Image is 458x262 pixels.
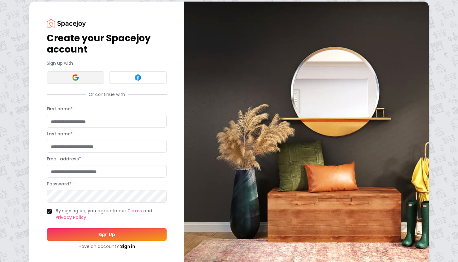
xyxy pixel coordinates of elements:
label: First name [47,106,73,112]
label: Last name [47,131,73,137]
p: Sign up with [47,60,167,66]
img: Spacejoy Logo [47,19,86,28]
label: Email address [47,156,81,162]
div: Have an account? [47,243,167,249]
img: Google signin [72,74,79,81]
a: Sign in [120,243,135,249]
a: Terms [128,208,142,214]
img: Facebook signin [134,74,142,81]
h1: Create your Spacejoy account [47,33,167,55]
button: Sign Up [47,228,167,241]
span: Or continue with [86,91,128,98]
a: Privacy Policy [56,214,86,220]
label: By signing up, you agree to our and [56,208,167,221]
label: Password [47,181,71,187]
